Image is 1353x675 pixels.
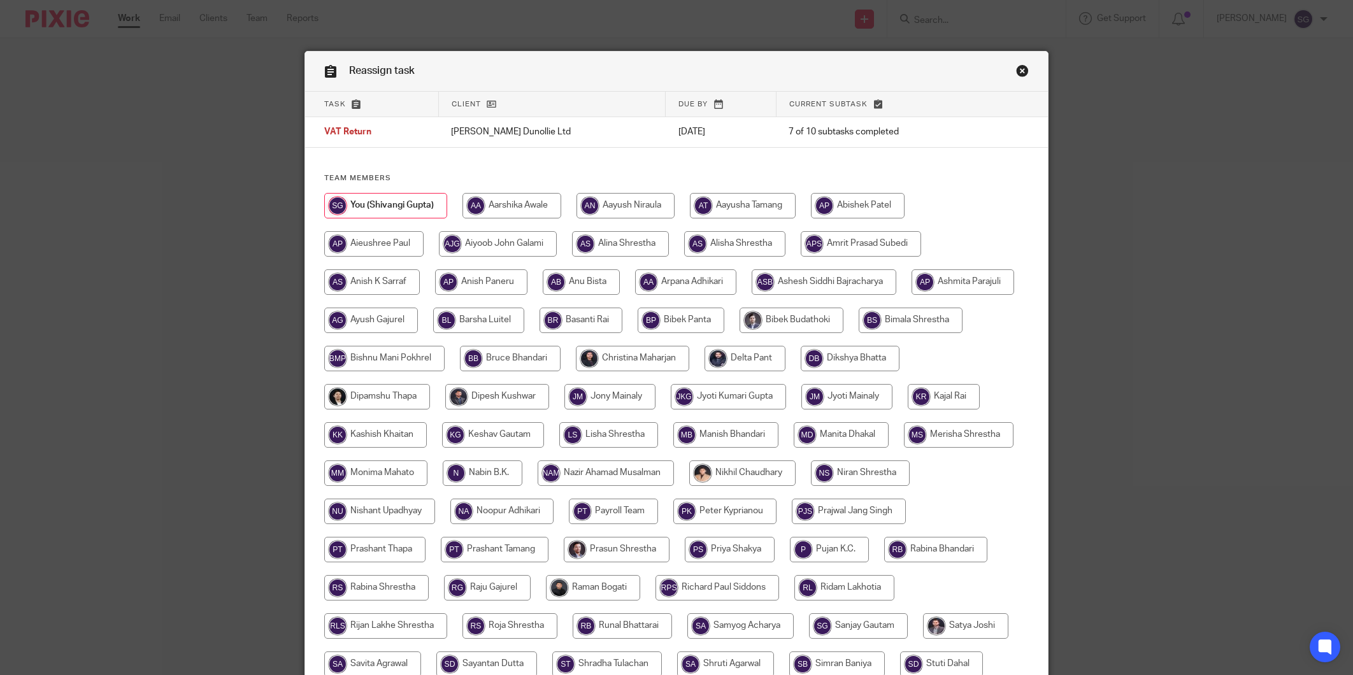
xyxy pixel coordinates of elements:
[452,101,481,108] span: Client
[776,117,988,148] td: 7 of 10 subtasks completed
[1016,64,1029,82] a: Close this dialog window
[324,128,371,137] span: VAT Return
[324,101,346,108] span: Task
[451,125,652,138] p: [PERSON_NAME] Dunollie Ltd
[678,125,764,138] p: [DATE]
[678,101,708,108] span: Due by
[349,66,415,76] span: Reassign task
[324,173,1029,183] h4: Team members
[789,101,868,108] span: Current subtask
